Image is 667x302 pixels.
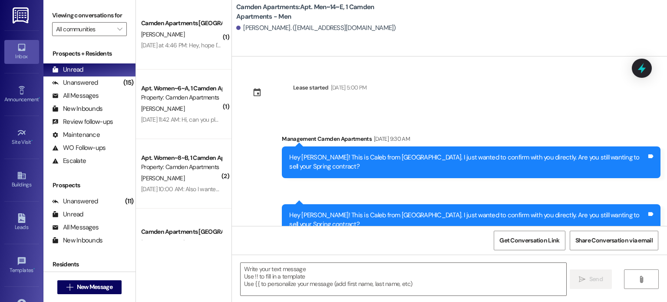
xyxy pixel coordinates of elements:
[141,239,185,247] span: [PERSON_NAME]
[31,138,33,144] span: •
[52,130,100,139] div: Maintenance
[52,156,86,166] div: Escalate
[579,276,585,283] i: 
[13,7,30,23] img: ResiDesk Logo
[52,197,98,206] div: Unanswered
[52,223,99,232] div: All Messages
[4,254,39,277] a: Templates •
[372,134,410,143] div: [DATE] 9:30 AM
[494,231,565,250] button: Get Conversation Link
[121,76,135,90] div: (15)
[141,93,221,102] div: Property: Camden Apartments
[52,143,106,153] div: WO Follow-ups
[4,40,39,63] a: Inbox
[52,65,83,74] div: Unread
[66,284,73,291] i: 
[117,26,122,33] i: 
[57,280,122,294] button: New Message
[141,227,221,236] div: Camden Apartments [GEOGRAPHIC_DATA]
[141,84,221,93] div: Apt. Women~6~A, 1 Camden Apartments - Women
[4,126,39,149] a: Site Visit •
[141,174,185,182] span: [PERSON_NAME]
[289,211,647,229] div: Hey [PERSON_NAME]! This is Caleb from [GEOGRAPHIC_DATA]. I just wanted to confirm with you direct...
[329,83,367,92] div: [DATE] 5:00 PM
[43,181,135,190] div: Prospects
[52,210,83,219] div: Unread
[570,269,612,289] button: Send
[39,95,40,101] span: •
[77,282,112,292] span: New Message
[4,168,39,192] a: Buildings
[123,195,135,208] div: (11)
[52,117,113,126] div: Review follow-ups
[141,116,315,123] div: [DATE] 11:42 AM: Hi, can you please tell me what day clean checks are
[499,236,559,245] span: Get Conversation Link
[289,153,647,172] div: Hey [PERSON_NAME]! This is Caleb from [GEOGRAPHIC_DATA]. I just wanted to confirm with you direct...
[56,22,113,36] input: All communities
[52,9,127,22] label: Viewing conversations for
[575,236,653,245] span: Share Conversation via email
[43,260,135,269] div: Residents
[638,276,644,283] i: 
[589,275,603,284] span: Send
[52,104,102,113] div: New Inbounds
[236,3,410,21] b: Camden Apartments: Apt. Men~14~E, 1 Camden Apartments - Men
[141,30,185,38] span: [PERSON_NAME]
[141,153,221,163] div: Apt. Women~8~B, 1 Camden Apartments - Women
[293,83,329,92] div: Lease started
[570,231,658,250] button: Share Conversation via email
[236,23,396,33] div: [PERSON_NAME]. ([EMAIL_ADDRESS][DOMAIN_NAME])
[141,105,185,113] span: [PERSON_NAME]
[141,163,221,172] div: Property: Camden Apartments
[282,134,660,146] div: Management Camden Apartments
[52,78,98,87] div: Unanswered
[52,91,99,100] div: All Messages
[141,19,221,28] div: Camden Apartments [GEOGRAPHIC_DATA]
[33,266,35,272] span: •
[43,49,135,58] div: Prospects + Residents
[52,236,102,245] div: New Inbounds
[4,211,39,234] a: Leads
